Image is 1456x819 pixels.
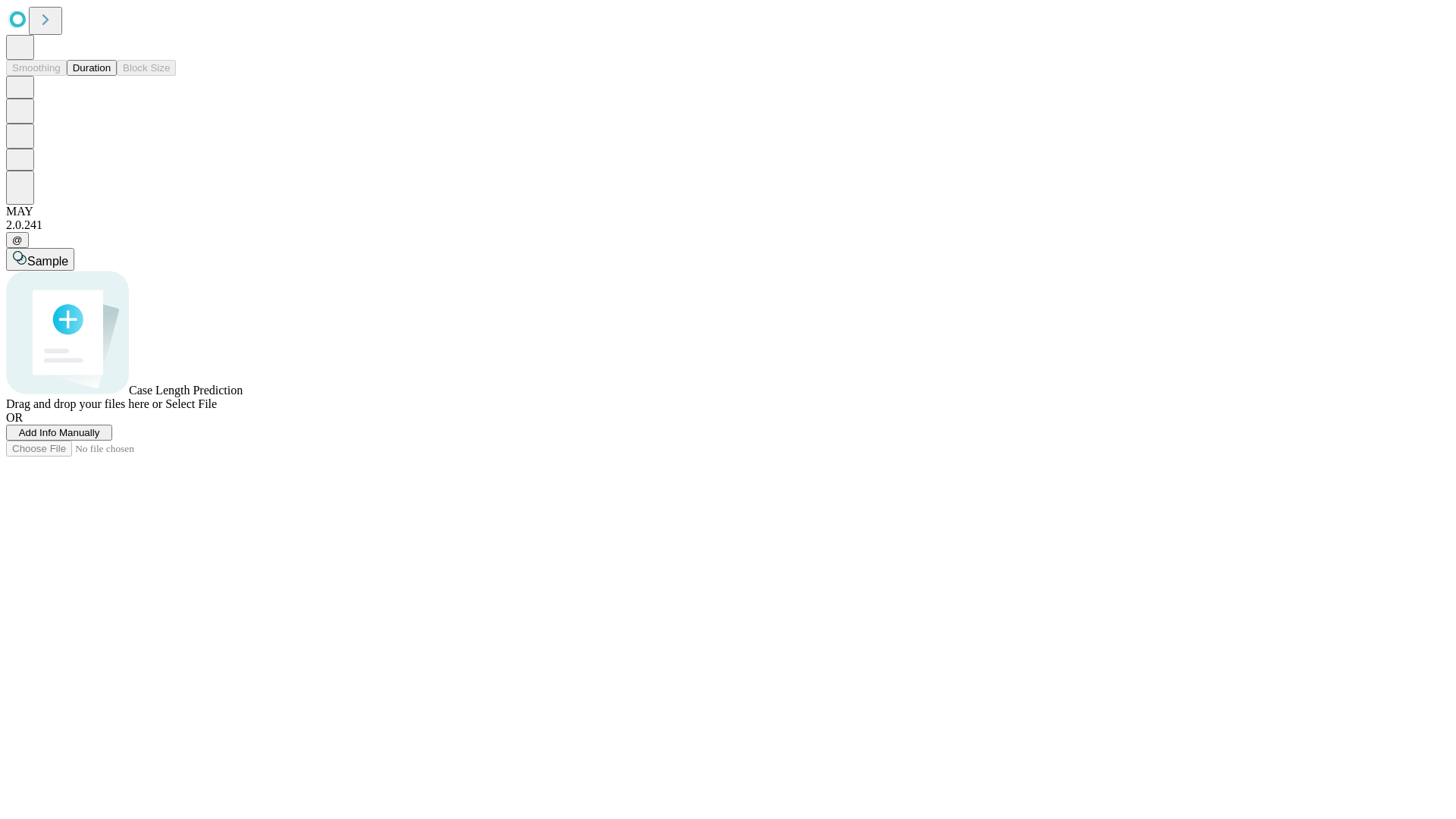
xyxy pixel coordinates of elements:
[165,397,217,410] span: Select File
[129,384,243,397] span: Case Length Prediction
[6,232,29,248] button: @
[67,60,117,76] button: Duration
[27,255,68,268] span: Sample
[6,205,1450,218] div: MAY
[6,218,1450,232] div: 2.0.241
[6,60,67,76] button: Smoothing
[6,248,74,271] button: Sample
[12,234,23,246] span: @
[6,425,112,441] button: Add Info Manually
[6,397,162,410] span: Drag and drop your files here or
[6,411,23,424] span: OR
[19,427,100,438] span: Add Info Manually
[117,60,176,76] button: Block Size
